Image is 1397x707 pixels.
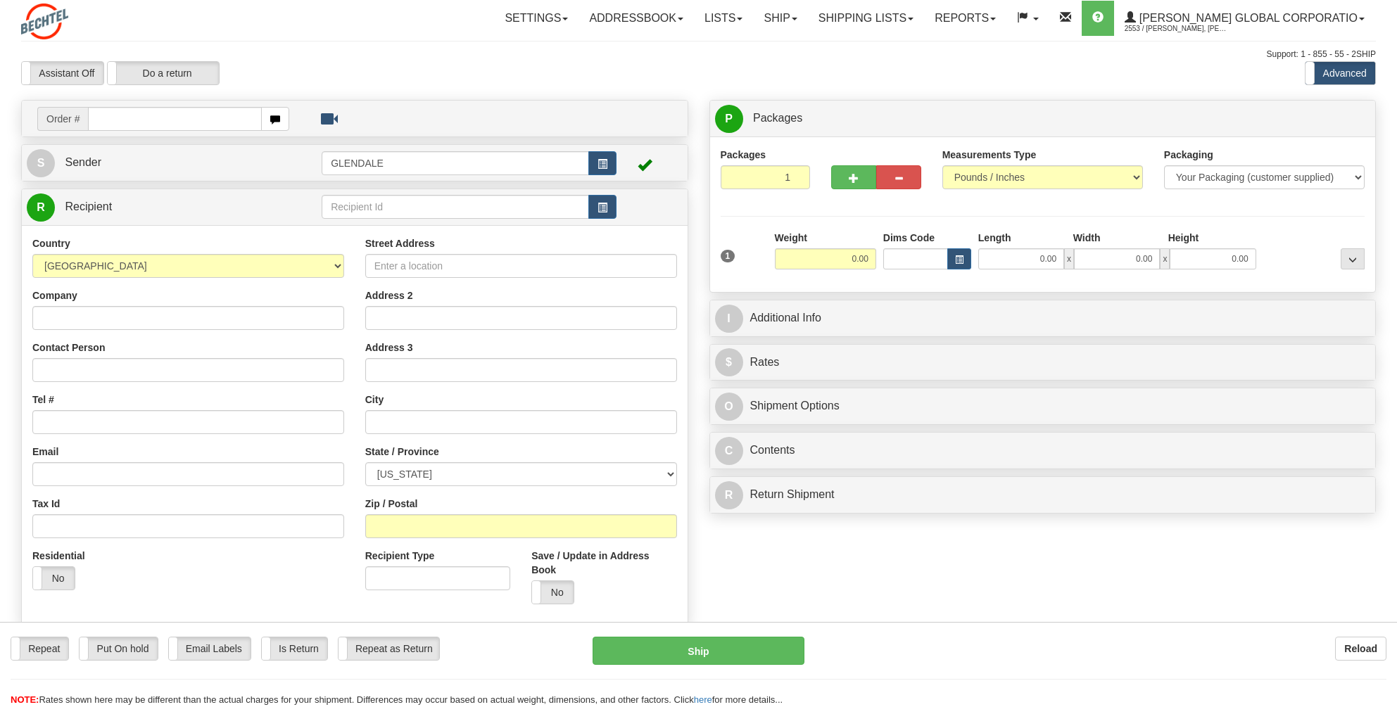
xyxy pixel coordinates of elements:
[27,193,55,222] span: R
[715,304,1371,333] a: IAdditional Info
[1168,231,1199,245] label: Height
[1335,637,1386,661] button: Reload
[365,340,413,355] label: Address 3
[924,1,1006,36] a: Reports
[1064,248,1074,269] span: x
[365,497,418,511] label: Zip / Postal
[21,4,68,39] img: logo2553.jpg
[753,1,807,36] a: Ship
[494,1,579,36] a: Settings
[942,148,1037,162] label: Measurements Type
[108,62,219,84] label: Do a return
[978,231,1011,245] label: Length
[593,637,804,665] button: Ship
[715,393,743,421] span: O
[715,104,1371,133] a: P Packages
[775,231,807,245] label: Weight
[715,436,1371,465] a: CContents
[27,149,55,177] span: S
[27,148,322,177] a: S Sender
[33,567,75,590] label: No
[694,694,712,705] a: here
[365,393,384,407] label: City
[322,195,589,219] input: Recipient Id
[365,288,413,302] label: Address 2
[1114,1,1375,36] a: [PERSON_NAME] Global Corporatio 2553 / [PERSON_NAME], [PERSON_NAME]
[715,480,1371,509] a: RReturn Shipment
[22,62,103,84] label: Assistant Off
[262,637,327,660] label: Is Return
[694,1,753,36] a: Lists
[1160,248,1170,269] span: x
[715,348,1371,377] a: $Rates
[365,236,435,250] label: Street Address
[32,549,85,563] label: Residential
[339,637,439,660] label: Repeat as Return
[32,340,105,355] label: Contact Person
[715,348,743,376] span: $
[1341,248,1365,269] div: ...
[1164,148,1213,162] label: Packaging
[21,49,1376,60] div: Support: 1 - 855 - 55 - 2SHIP
[1136,12,1358,24] span: [PERSON_NAME] Global Corporatio
[1073,231,1101,245] label: Width
[715,105,743,133] span: P
[715,392,1371,421] a: OShipment Options
[32,497,60,511] label: Tax Id
[579,1,694,36] a: Addressbook
[531,549,676,577] label: Save / Update in Address Book
[32,393,54,407] label: Tel #
[1306,62,1375,84] label: Advanced
[27,193,289,222] a: R Recipient
[32,236,70,250] label: Country
[80,637,157,660] label: Put On hold
[32,445,58,459] label: Email
[37,107,88,131] span: Order #
[721,250,735,262] span: 1
[65,200,112,212] span: Recipient
[715,437,743,465] span: C
[365,549,435,563] label: Recipient Type
[365,254,677,278] input: Enter a location
[169,637,251,660] label: Email Labels
[365,445,439,459] label: State / Province
[715,481,743,509] span: R
[11,694,39,705] span: NOTE:
[32,288,77,302] label: Company
[65,156,101,168] span: Sender
[11,637,68,660] label: Repeat
[1125,22,1230,36] span: 2553 / [PERSON_NAME], [PERSON_NAME]
[322,151,589,175] input: Sender Id
[1365,281,1396,425] iframe: chat widget
[1344,643,1377,654] b: Reload
[808,1,924,36] a: Shipping lists
[715,305,743,333] span: I
[753,112,802,124] span: Packages
[532,581,574,604] label: No
[721,148,766,162] label: Packages
[883,231,935,245] label: Dims Code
